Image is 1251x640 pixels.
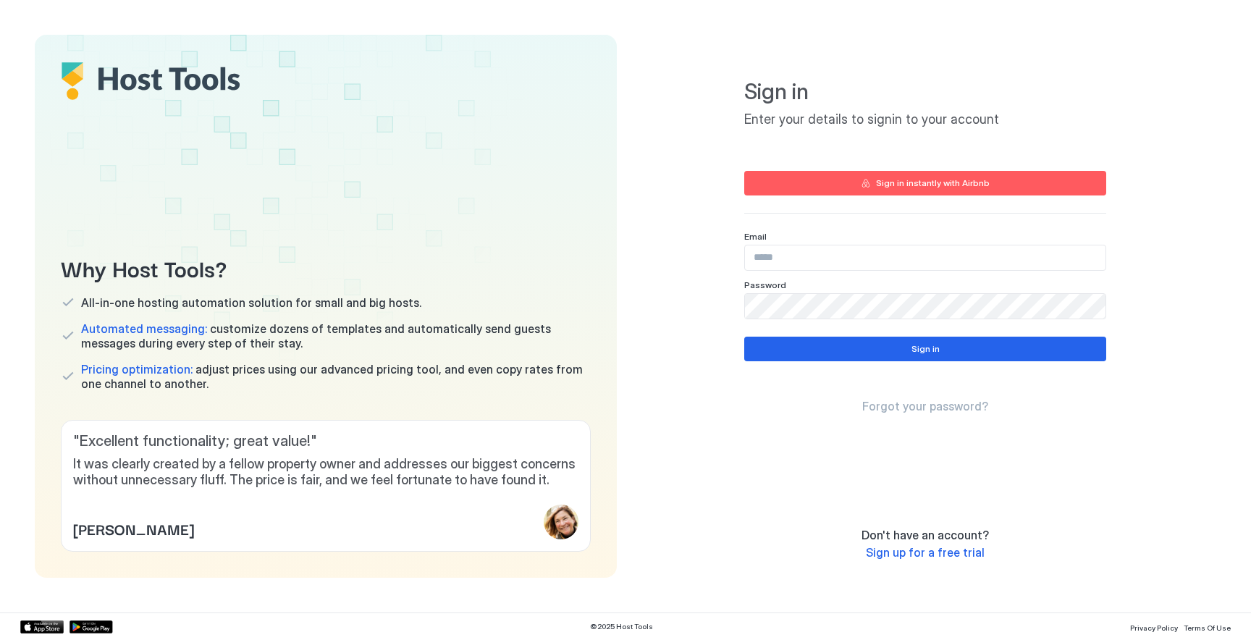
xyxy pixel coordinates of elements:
span: " Excellent functionality; great value! " [73,432,578,450]
input: Input Field [745,294,1105,319]
a: Privacy Policy [1130,619,1178,634]
span: © 2025 Host Tools [590,622,653,631]
span: It was clearly created by a fellow property owner and addresses our biggest concerns without unne... [73,456,578,489]
span: customize dozens of templates and automatically send guests messages during every step of their s... [81,321,591,350]
button: Sign in [744,337,1106,361]
span: Password [744,279,786,290]
a: Terms Of Use [1184,619,1231,634]
span: Privacy Policy [1130,623,1178,632]
span: Sign in [744,78,1106,106]
input: Input Field [745,245,1105,270]
span: Terms Of Use [1184,623,1231,632]
span: All-in-one hosting automation solution for small and big hosts. [81,295,421,310]
span: Enter your details to signin to your account [744,111,1106,128]
span: Pricing optimization: [81,362,193,376]
a: App Store [20,620,64,633]
div: profile [544,505,578,539]
span: Email [744,231,767,242]
a: Sign up for a free trial [866,545,985,560]
a: Forgot your password? [862,399,988,414]
div: Sign in instantly with Airbnb [876,177,990,190]
span: Don't have an account? [862,528,989,542]
span: adjust prices using our advanced pricing tool, and even copy rates from one channel to another. [81,362,591,391]
span: Why Host Tools? [61,251,591,284]
span: [PERSON_NAME] [73,518,194,539]
span: Forgot your password? [862,399,988,413]
button: Sign in instantly with Airbnb [744,171,1106,195]
a: Google Play Store [69,620,113,633]
span: Automated messaging: [81,321,207,336]
div: Sign in [911,342,940,355]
